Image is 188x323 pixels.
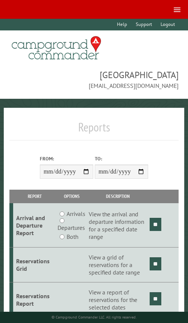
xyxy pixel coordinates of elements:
img: Campground Commander [9,33,103,63]
td: Reservations Report [13,282,56,317]
label: Departures [58,223,85,232]
span: [GEOGRAPHIC_DATA] [EMAIL_ADDRESS][DOMAIN_NAME] [9,69,179,90]
label: Arrivals [67,209,85,218]
label: From: [40,155,93,162]
td: Arrival and Departure Report [13,203,56,248]
h1: Reports [9,120,179,140]
small: © Campground Commander LLC. All rights reserved. [52,315,136,320]
th: Description [87,190,149,203]
a: Logout [157,19,179,30]
td: View a report of reservations for the selected dates [87,282,149,317]
td: Reservations Grid [13,248,56,282]
th: Report [13,190,56,203]
a: Support [132,19,156,30]
td: View the arrival and departure information for a specified date range [87,203,149,248]
a: Help [113,19,130,30]
th: Options [56,190,88,203]
td: View a grid of reservations for a specified date range [87,248,149,282]
label: Both [67,232,78,241]
label: To: [95,155,148,162]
